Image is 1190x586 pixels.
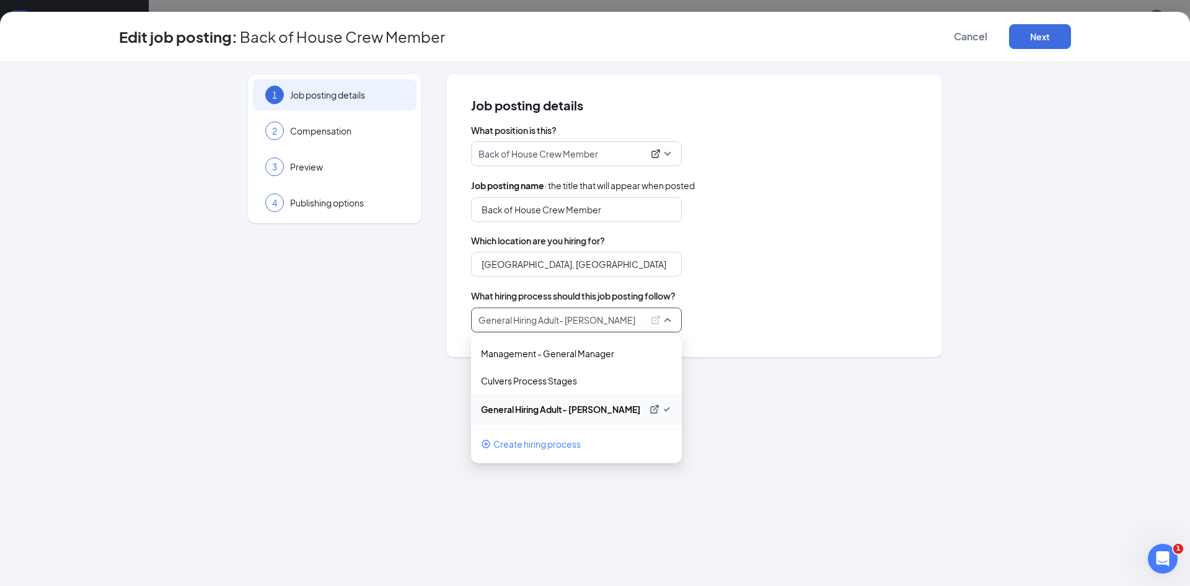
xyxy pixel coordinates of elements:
span: Publishing options [290,197,404,209]
div: Culvers Process Stages [481,375,672,387]
span: 3 [272,161,277,173]
b: Job posting name [471,180,544,191]
p: Back of House Crew Member [478,148,598,160]
svg: ExternalLink [650,404,659,414]
h3: Edit job posting: [119,26,237,47]
p: General Hiring Adult- [PERSON_NAME] [478,314,635,326]
p: Management - General Manager [481,347,614,360]
span: Preview [290,161,404,173]
div: Management - General Manager [481,347,672,360]
button: Cancel [940,24,1002,49]
span: Cancel [954,30,987,43]
span: 1 [272,89,277,101]
p: Culvers Process Stages [481,375,577,387]
span: · the title that will appear when posted [471,179,695,192]
div: General Hiring Adult- Aron [481,403,662,415]
span: Which location are you hiring for? [471,234,917,247]
svg: PlusCircle [481,439,491,449]
span: 2 [272,125,277,137]
iframe: Intercom live chat [1148,544,1178,574]
span: Job posting details [471,99,917,112]
span: Job posting details [290,89,404,101]
span: Back of House Crew Member [240,30,445,43]
span: 4 [272,197,277,209]
span: Create hiring process [493,437,581,451]
span: Compensation [290,125,404,137]
svg: ExternalLink [651,315,661,325]
div: Back of House Crew Member [478,148,663,160]
button: Next [1009,24,1071,49]
svg: ExternalLink [651,149,661,159]
span: What position is this? [471,124,917,136]
span: 1 [1173,544,1183,554]
div: General Hiring Adult- Aron [478,314,663,326]
svg: Checkmark [662,402,672,417]
p: General Hiring Adult- [PERSON_NAME] [481,403,642,415]
span: What hiring process should this job posting follow? [471,289,676,303]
